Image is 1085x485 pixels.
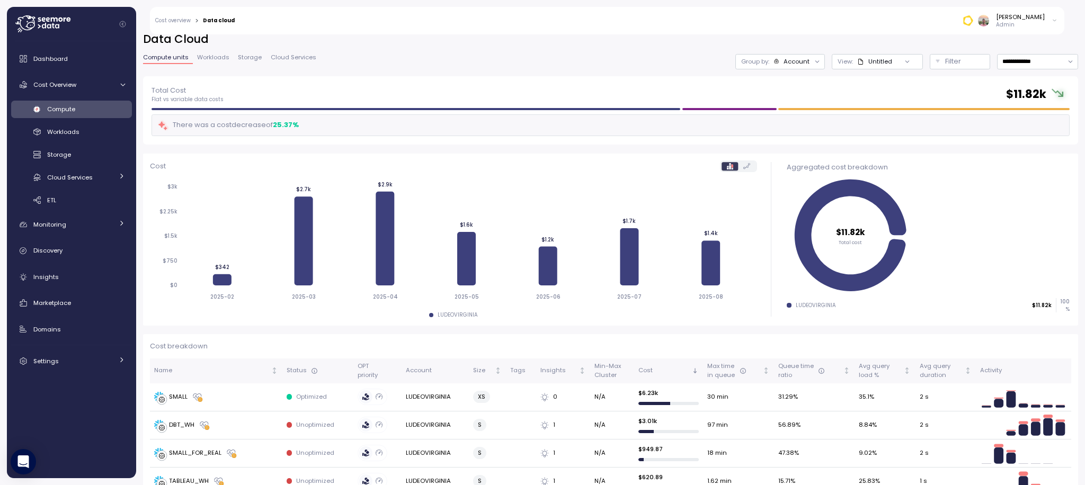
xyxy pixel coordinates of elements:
[838,57,853,66] p: View:
[11,48,132,69] a: Dashboard
[707,420,728,430] span: 97 min
[238,55,262,60] span: Storage
[473,366,493,375] div: Size
[163,257,177,264] tspan: $750
[996,13,1045,21] div: [PERSON_NAME]
[33,273,59,281] span: Insights
[617,293,642,300] tspan: 2025-07
[378,181,393,188] tspan: $2.9k
[402,439,469,468] td: LUDEOVIRGINIA
[536,293,560,300] tspan: 2025-06
[358,362,397,380] div: OPT priority
[33,246,63,255] span: Discovery
[787,162,1069,173] div: Aggregated cost breakdown
[271,367,278,374] div: Not sorted
[296,186,311,193] tspan: $2.7k
[859,392,874,402] span: 35.1 %
[406,366,465,375] div: Account
[33,299,71,307] span: Marketplace
[691,367,699,374] div: Sorted descending
[778,448,799,458] span: 47.38 %
[836,227,865,238] tspan: $11.82k
[915,439,976,468] td: 2 s
[703,358,773,383] th: Max timein queueNot sorted
[590,411,634,439] td: N/A
[143,32,1078,47] h2: Data Cloud
[170,282,177,289] tspan: $0
[704,230,717,237] tspan: $1.4k
[707,362,760,380] div: Max time in queue
[707,392,728,402] span: 30 min
[169,448,221,458] div: SMALL_FOR_REAL
[169,392,188,402] div: SMALL
[33,55,68,63] span: Dashboard
[155,18,191,23] a: Cost overview
[590,383,634,411] td: N/A
[996,21,1045,29] p: Admin
[438,311,478,319] div: LUDEOVIRGINIA
[203,18,235,23] div: Data cloud
[273,120,299,130] div: 25.37 %
[964,367,972,374] div: Not sorted
[11,351,132,372] a: Settings
[478,447,482,459] span: S
[638,473,699,481] p: $ 620.89
[210,293,234,300] tspan: 2025-02
[915,358,976,383] th: Avg querydurationNot sorted
[930,54,990,69] button: Filter
[638,417,699,425] p: $ 3.01k
[296,420,334,429] p: Unoptimized
[47,105,75,113] span: Compute
[778,392,798,402] span: 31.29 %
[494,367,502,374] div: Not sorted
[11,292,132,313] a: Marketplace
[859,420,877,430] span: 8.84 %
[292,293,316,300] tspan: 2025-03
[859,448,877,458] span: 9.02 %
[962,15,973,26] img: 674ed23b375e5a52cb36cc49.PNG
[402,383,469,411] td: LUDEOVIRGINIA
[47,173,93,182] span: Cloud Services
[154,366,269,375] div: Name
[634,358,703,383] th: CostSorted descending
[197,55,229,60] span: Workloads
[859,362,902,380] div: Avg query load %
[945,56,961,67] p: Filter
[784,57,810,66] div: Account
[402,411,469,439] td: LUDEOVIRGINIA
[47,150,71,159] span: Storage
[638,445,699,453] p: $ 949.87
[152,85,224,96] p: Total Cost
[11,266,132,288] a: Insights
[857,57,892,66] div: Untitled
[796,302,836,309] div: LUDEOVIRGINIA
[839,239,862,246] tspan: Total cost
[11,74,132,95] a: Cost Overview
[159,208,177,215] tspan: $2.25k
[296,392,327,401] p: Optimized
[33,325,61,334] span: Domains
[296,477,334,485] p: Unoptimized
[478,419,482,430] span: S
[774,358,855,383] th: Queue timeratioNot sorted
[287,366,349,375] div: Status
[47,128,79,136] span: Workloads
[152,96,224,103] p: Flat vs variable data costs
[536,358,590,383] th: InsightsNot sorted
[455,293,479,300] tspan: 2025-05
[903,367,911,374] div: Not sorted
[778,362,841,380] div: Queue time ratio
[978,15,989,26] img: ACg8ocKtgDyIcVJvXMapMHOpoaPa_K8-NdUkanAARjT4z4hMWza8bHg=s96-c
[11,319,132,340] a: Domains
[915,411,976,439] td: 2 s
[980,366,1067,375] div: Activity
[116,20,129,28] button: Collapse navigation
[11,101,132,118] a: Compute
[11,123,132,141] a: Workloads
[460,221,473,228] tspan: $1.6k
[169,420,194,430] div: DBT_WH
[1006,87,1046,102] h2: $ 11.82k
[150,358,282,383] th: NameNot sorted
[33,80,76,89] span: Cost Overview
